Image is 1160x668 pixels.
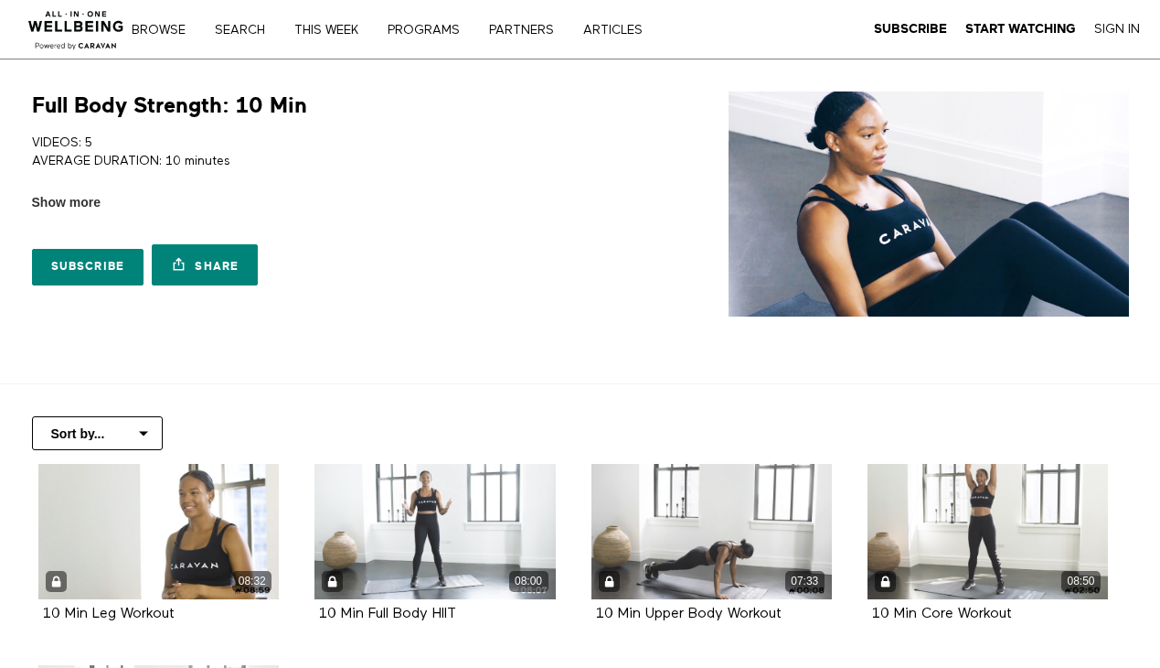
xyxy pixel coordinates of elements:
[152,244,258,286] a: Share
[38,464,279,599] a: 10 Min Leg Workout 08:32
[1061,571,1101,592] div: 08:50
[872,607,1012,621] strong: 10 Min Core Workout
[125,24,205,37] a: Browse
[32,249,144,286] a: Subscribe
[32,92,307,120] h1: Full Body Strength: 10 Min
[867,464,1108,599] a: 10 Min Core Workout 08:50
[288,24,378,37] a: THIS WEEK
[872,607,1012,620] a: 10 Min Core Workout
[32,134,574,171] p: VIDEOS: 5 AVERAGE DURATION: 10 minutes
[965,22,1076,36] strong: Start Watching
[483,24,573,37] a: PARTNERS
[596,607,782,620] a: 10 Min Upper Body Workout
[729,92,1129,317] img: Full Body Strength: 10 Min
[577,24,662,37] a: ARTICLES
[144,20,680,38] nav: Primary
[785,571,825,592] div: 07:33
[319,607,456,620] a: 10 Min Full Body HIIT
[381,24,479,37] a: PROGRAMS
[32,193,101,212] span: Show more
[1094,21,1140,38] a: Sign In
[874,21,947,38] a: Subscribe
[232,571,271,592] div: 08:32
[208,24,284,37] a: Search
[319,607,456,621] strong: 10 Min Full Body HIIT
[43,607,175,621] strong: 10 Min Leg Workout
[509,571,548,592] div: 08:00
[965,21,1076,38] a: Start Watching
[874,22,947,36] strong: Subscribe
[43,607,175,620] a: 10 Min Leg Workout
[591,464,832,599] a: 10 Min Upper Body Workout 07:33
[596,607,782,621] strong: 10 Min Upper Body Workout
[314,464,555,599] a: 10 Min Full Body HIIT 08:00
